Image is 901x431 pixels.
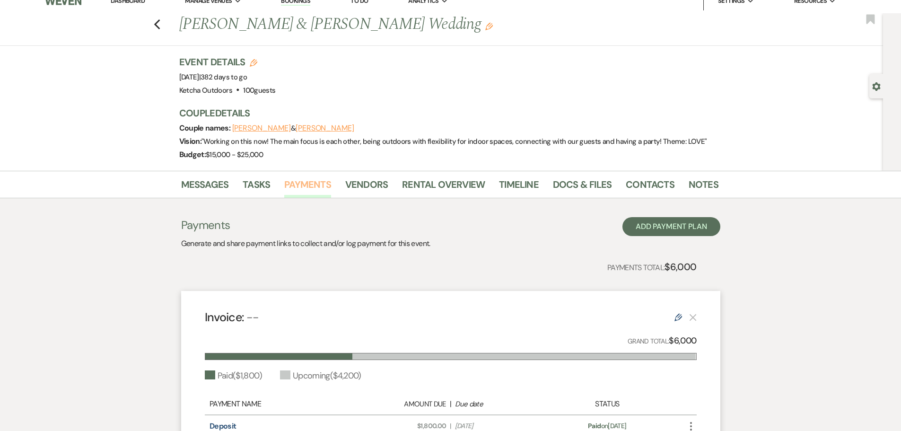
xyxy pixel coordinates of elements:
span: Budget: [179,150,206,159]
span: [DATE] [179,72,247,82]
a: Tasks [243,177,270,198]
a: Notes [689,177,718,198]
a: Vendors [345,177,388,198]
button: Edit [485,22,493,30]
button: [PERSON_NAME] [296,124,354,132]
h3: Couple Details [179,106,709,120]
span: -- [246,309,259,325]
p: Grand Total: [628,334,697,348]
h3: Event Details [179,55,276,69]
button: [PERSON_NAME] [232,124,291,132]
h1: [PERSON_NAME] & [PERSON_NAME] Wedding [179,13,603,36]
strong: $6,000 [669,335,696,346]
a: Payments [284,177,331,198]
strong: $6,000 [665,261,696,273]
div: Upcoming ( $4,200 ) [280,369,361,382]
span: $15,000 - $25,000 [206,150,263,159]
span: Vision: [179,136,202,146]
a: Timeline [499,177,539,198]
button: This payment plan cannot be deleted because it contains links that have been paid through Weven’s... [689,313,697,321]
span: Ketcha Outdoors [179,86,232,95]
div: Status [547,398,667,410]
div: on [DATE] [547,421,667,431]
p: Payments Total: [607,259,697,274]
span: Couple names: [179,123,232,133]
div: Amount Due [359,399,446,410]
a: Contacts [626,177,674,198]
span: Paid [588,422,601,430]
span: " Working on this now! The main focus is each other, being outdoors with flexibility for indoor s... [201,137,707,146]
span: | [199,72,247,82]
h4: Invoice: [205,309,259,325]
a: Messages [181,177,229,198]
div: Payment Name [210,398,354,410]
span: 382 days to go [201,72,247,82]
p: Generate and share payment links to collect and/or log payment for this event. [181,237,430,250]
a: Deposit [210,421,236,431]
span: | [450,421,451,431]
a: Docs & Files [553,177,612,198]
button: Open lead details [872,81,881,90]
div: Due date [455,399,542,410]
button: Add Payment Plan [622,217,720,236]
div: Paid ( $1,800 ) [205,369,262,382]
span: [DATE] [455,421,542,431]
span: & [232,123,354,133]
div: | [354,398,547,410]
span: 100 guests [243,86,275,95]
span: $1,800.00 [359,421,446,431]
h3: Payments [181,217,430,233]
a: Rental Overview [402,177,485,198]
